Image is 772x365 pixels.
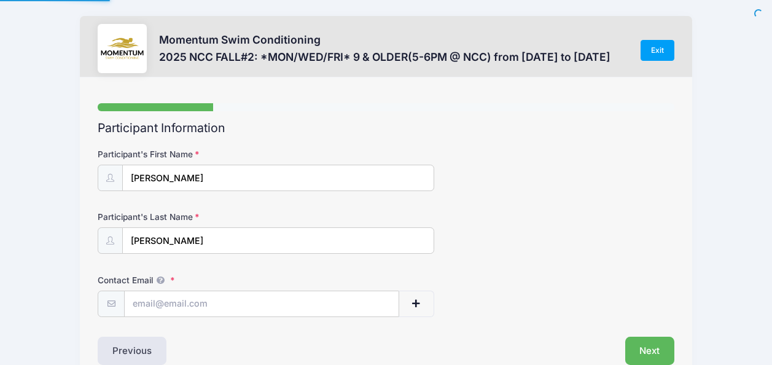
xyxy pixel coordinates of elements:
input: Participant's Last Name [122,227,434,254]
h3: Momentum Swim Conditioning [159,33,610,46]
span: We will send confirmations, payment reminders, and custom email messages to each address listed. ... [153,275,168,285]
h3: 2025 NCC FALL#2: *MON/WED/FRI* 9 & OLDER(5-6PM @ NCC) from [DATE] to [DATE] [159,50,610,63]
h2: Participant Information [98,121,674,135]
a: Exit [641,40,675,61]
label: Participant's Last Name [98,211,290,223]
button: Previous [98,337,166,365]
label: Participant's First Name [98,148,290,160]
input: Participant's First Name [122,165,434,191]
button: Next [625,337,675,365]
input: email@email.com [124,291,399,317]
label: Contact Email [98,274,290,286]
